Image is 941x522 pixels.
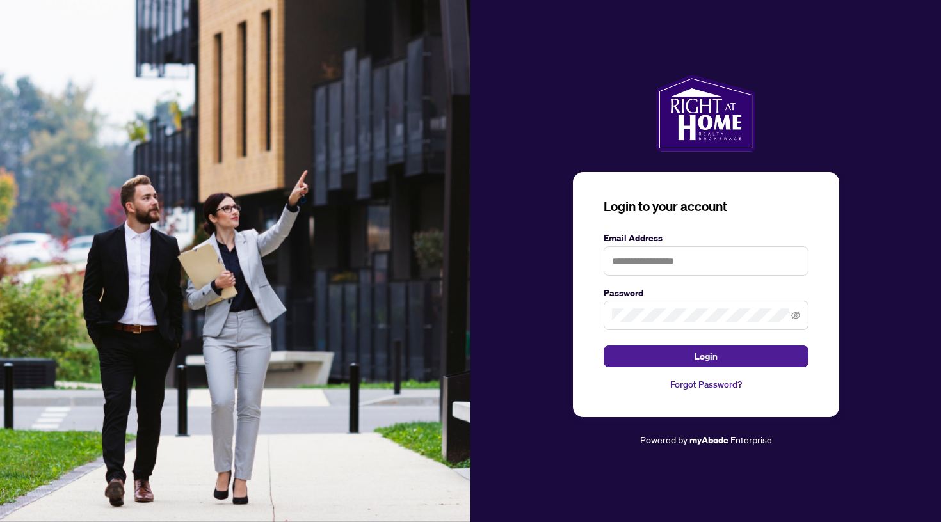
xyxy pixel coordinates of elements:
span: Powered by [640,434,688,445]
span: eye-invisible [791,311,800,320]
a: Forgot Password? [604,377,808,391]
img: ma-logo [656,75,755,152]
a: myAbode [689,433,728,447]
h3: Login to your account [604,198,808,216]
span: Login [695,346,718,367]
span: Enterprise [730,434,772,445]
label: Password [604,286,808,300]
button: Login [604,345,808,367]
label: Email Address [604,231,808,245]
